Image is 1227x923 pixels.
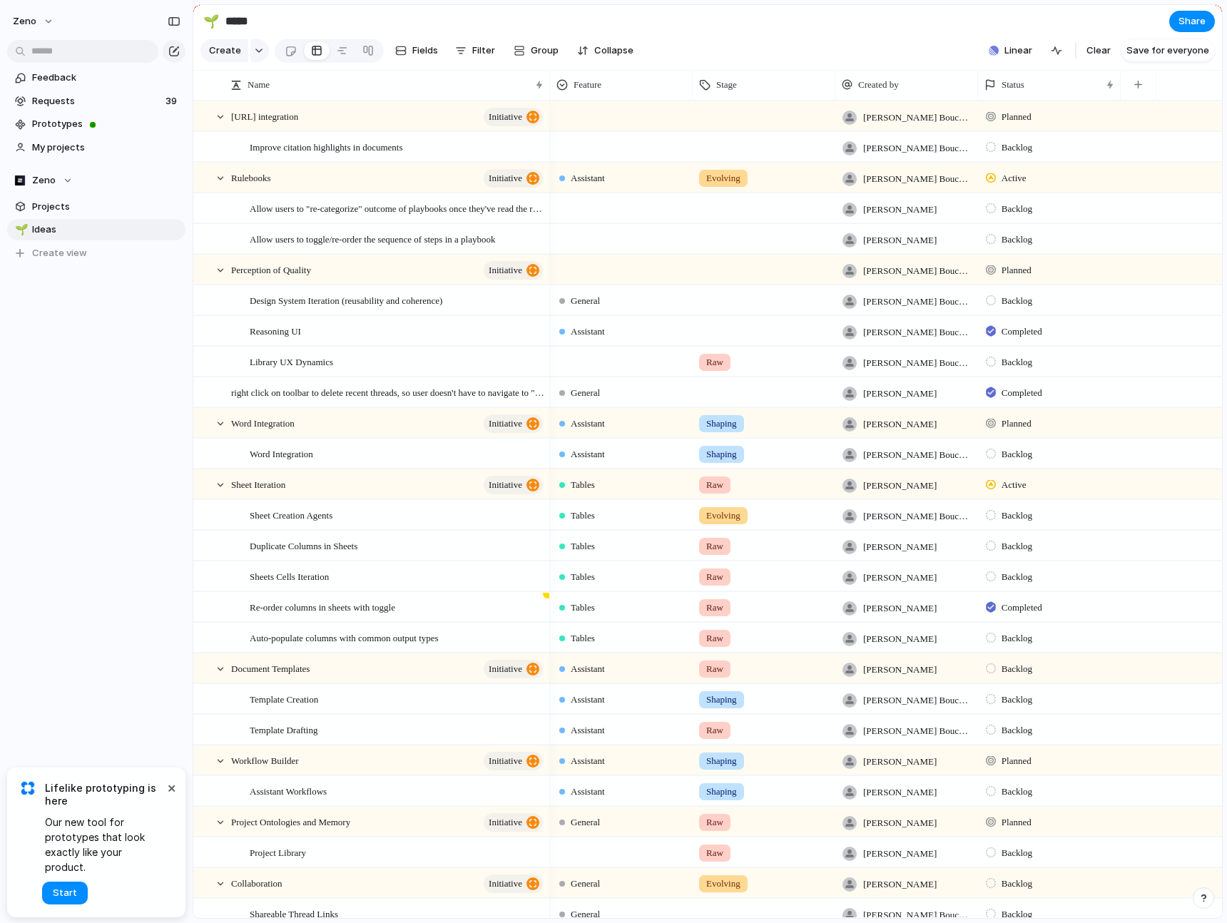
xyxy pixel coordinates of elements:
span: Completed [1002,325,1042,339]
span: [PERSON_NAME] Bouchrit [863,908,972,922]
span: Rulebooks [231,169,271,185]
span: Raw [706,815,723,830]
span: Backlog [1002,723,1032,738]
span: General [571,877,600,891]
span: Planned [1002,815,1032,830]
span: Backlog [1002,509,1032,523]
a: Feedback [7,67,185,88]
span: Clear [1086,44,1111,58]
span: Evolving [706,877,740,891]
span: [PERSON_NAME] Bouchrit [863,141,972,155]
span: Design System Iteration (reusability and coherence) [250,292,442,308]
span: Name [248,78,270,92]
span: [URL] integration [231,108,298,124]
button: Create [200,39,248,62]
span: Raw [706,570,723,584]
span: Evolving [706,509,740,523]
span: Zeno [13,14,36,29]
span: Lifelike prototyping is here [45,782,164,807]
span: General [571,386,600,400]
span: initiative [489,414,522,434]
span: Created by [858,78,899,92]
span: Backlog [1002,202,1032,216]
span: Allow users to "re-categorize" outcome of playbooks once they've read the reasoning [250,200,545,216]
span: Requests [32,94,161,108]
button: Start [42,882,88,904]
span: Tables [571,478,595,492]
span: Raw [706,601,723,615]
span: Tables [571,601,595,615]
span: Filter [472,44,495,58]
span: General [571,294,600,308]
span: Assistant [571,417,605,431]
span: Active [1002,171,1027,185]
span: Projects [32,200,180,214]
span: Backlog [1002,355,1032,369]
span: General [571,907,600,922]
button: initiative [484,813,543,832]
span: Raw [706,355,723,369]
span: Tables [571,539,595,554]
span: Feedback [32,71,180,85]
span: Zeno [32,173,56,188]
span: Completed [1002,601,1042,615]
span: Duplicate Columns in Sheets [250,537,357,554]
span: Raw [706,723,723,738]
button: Fields [390,39,444,62]
span: [PERSON_NAME] Bouchrit [863,356,972,370]
button: 🌱 [13,223,27,237]
span: Active [1002,478,1027,492]
span: Allow users to toggle/re-order the sequence of steps in a playbook [250,230,495,247]
span: Word Integration [231,414,295,431]
span: Assistant [571,723,605,738]
span: initiative [489,751,522,771]
button: initiative [484,108,543,126]
span: [PERSON_NAME] Bouchrit [863,172,972,186]
span: Create [209,44,241,58]
span: Backlog [1002,294,1032,308]
button: initiative [484,414,543,433]
span: [PERSON_NAME] Bouchrit [863,264,972,278]
span: [PERSON_NAME] Bouchrit [863,448,972,462]
span: Shaping [706,785,737,799]
span: Document Templates [231,660,310,676]
span: Backlog [1002,785,1032,799]
a: Requests39 [7,91,185,112]
span: [PERSON_NAME] Bouchrit [863,111,972,125]
button: initiative [484,261,543,280]
span: Assistant [571,693,605,707]
button: Dismiss [163,779,180,796]
span: Improve citation highlights in documents [250,138,402,155]
span: [PERSON_NAME] [863,785,937,800]
span: Backlog [1002,233,1032,247]
span: Shaping [706,754,737,768]
span: Collaboration [231,874,282,891]
button: Linear [983,40,1038,61]
span: Shaping [706,417,737,431]
div: 🌱 [203,11,219,31]
span: Assistant Workflows [250,782,327,799]
span: [PERSON_NAME] [863,203,937,217]
span: Re-order columns in sheets with toggle [250,598,395,615]
span: Backlog [1002,141,1032,155]
span: Assistant [571,325,605,339]
span: Shaping [706,447,737,461]
span: [PERSON_NAME] [863,540,937,554]
span: Raw [706,846,723,860]
span: Create view [32,246,87,260]
span: Shaping [706,693,737,707]
span: Word Integration [250,445,313,461]
span: Workflow Builder [231,752,299,768]
span: [PERSON_NAME] Bouchrit [863,724,972,738]
span: [PERSON_NAME] Bouchrit [863,693,972,708]
button: initiative [484,660,543,678]
span: Backlog [1002,693,1032,707]
span: [PERSON_NAME] [863,755,937,769]
button: Zeno [7,170,185,191]
span: Tables [571,570,595,584]
span: initiative [489,812,522,832]
span: Template Creation [250,690,318,707]
span: General [571,815,600,830]
div: 🌱Ideas [7,219,185,240]
span: 39 [166,94,180,108]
